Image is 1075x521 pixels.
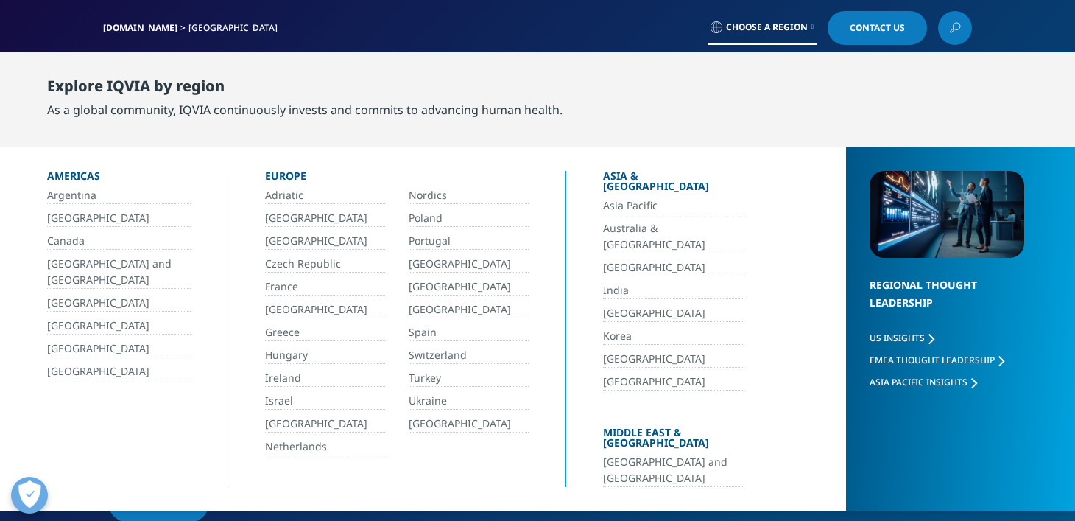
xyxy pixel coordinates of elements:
a: [GEOGRAPHIC_DATA] [47,318,191,335]
a: [GEOGRAPHIC_DATA] [603,259,744,276]
div: Middle East & [GEOGRAPHIC_DATA] [603,427,744,454]
a: Korea [603,328,744,345]
a: Portugal [409,233,529,250]
div: As a global community, IQVIA continuously invests and commits to advancing human health. [47,101,563,119]
a: [DOMAIN_NAME] [103,21,177,34]
a: Switzerland [409,347,529,364]
a: Hungary [265,347,385,364]
span: Asia Pacific Insights [870,376,967,388]
a: Australia & [GEOGRAPHIC_DATA] [603,220,744,253]
span: Contact Us [850,24,905,32]
a: US Insights [870,332,934,344]
a: Czech Republic [265,256,385,273]
a: Israel [265,393,385,410]
a: Argentina [47,187,191,204]
a: Canada [47,233,191,250]
a: Ireland [265,370,385,387]
span: US Insights [870,332,925,344]
a: [GEOGRAPHIC_DATA] [603,351,744,368]
a: Netherlands [265,438,385,455]
a: [GEOGRAPHIC_DATA] [265,301,385,318]
div: Explore IQVIA by region [47,77,563,101]
a: Poland [409,210,529,227]
a: [GEOGRAPHIC_DATA] [47,340,191,357]
a: Ukraine [409,393,529,410]
a: [GEOGRAPHIC_DATA] [265,233,385,250]
button: Open Preferences [11,477,48,514]
a: Spain [409,324,529,341]
a: Greece [265,324,385,341]
a: [GEOGRAPHIC_DATA] and [GEOGRAPHIC_DATA] [47,256,191,289]
div: [GEOGRAPHIC_DATA] [188,22,283,34]
a: Turkey [409,370,529,387]
span: Choose a Region [726,21,808,33]
a: EMEA Thought Leadership [870,354,1004,366]
a: [GEOGRAPHIC_DATA] [265,416,385,433]
a: [GEOGRAPHIC_DATA] and [GEOGRAPHIC_DATA] [603,454,744,487]
a: [GEOGRAPHIC_DATA] [409,256,529,273]
div: Europe [265,171,529,187]
a: [GEOGRAPHIC_DATA] [47,363,191,380]
a: Asia Pacific [603,197,744,214]
img: 2093_analyzing-data-using-big-screen-display-and-laptop.png [870,171,1024,258]
a: Adriatic [265,187,385,204]
span: EMEA Thought Leadership [870,354,995,366]
a: Contact Us [828,11,927,45]
a: Asia Pacific Insights [870,376,977,388]
div: Regional Thought Leadership [870,276,1024,330]
div: Asia & [GEOGRAPHIC_DATA] [603,171,744,197]
a: [GEOGRAPHIC_DATA] [265,210,385,227]
a: [GEOGRAPHIC_DATA] [603,305,744,322]
div: Americas [47,171,191,187]
a: [GEOGRAPHIC_DATA] [47,210,191,227]
a: [GEOGRAPHIC_DATA] [409,416,529,433]
a: [GEOGRAPHIC_DATA] [409,279,529,296]
a: Nordics [409,187,529,204]
a: France [265,279,385,296]
a: [GEOGRAPHIC_DATA] [409,301,529,318]
a: India [603,282,744,299]
nav: Primary [227,52,972,121]
a: [GEOGRAPHIC_DATA] [603,374,744,391]
a: [GEOGRAPHIC_DATA] [47,295,191,312]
